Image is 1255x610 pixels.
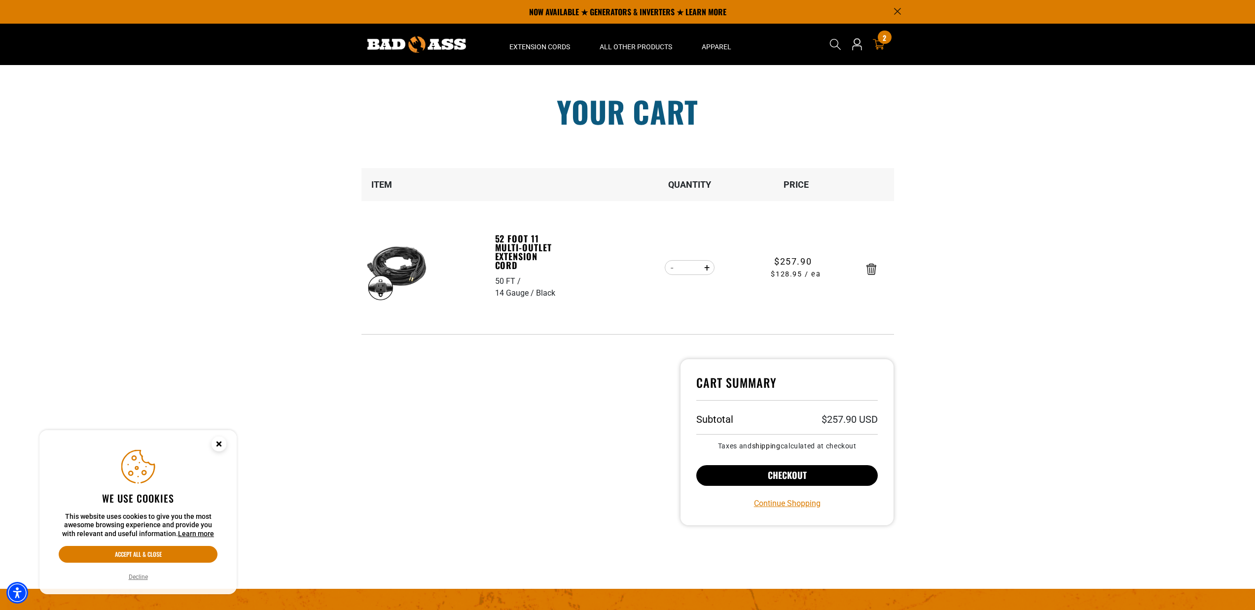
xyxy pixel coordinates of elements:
[59,512,217,539] p: This website uses cookies to give you the most awesome browsing experience and provide you with r...
[495,275,523,287] div: 50 FT
[687,24,746,65] summary: Apparel
[39,430,237,595] aside: Cookie Consent
[702,42,731,51] span: Apparel
[883,34,886,41] span: 2
[495,24,585,65] summary: Extension Cords
[536,287,555,299] div: Black
[696,414,733,424] h3: Subtotal
[367,36,466,53] img: Bad Ass Extension Cords
[696,442,878,449] small: Taxes and calculated at checkout
[201,430,237,461] button: Close this option
[509,42,570,51] span: Extension Cords
[680,259,699,276] input: Quantity for 52 Foot 11 Multi-Outlet Extension Cord
[600,42,672,51] span: All Other Products
[696,465,878,486] button: Checkout
[126,572,151,582] button: Decline
[774,255,812,268] span: $257.90
[827,36,843,52] summary: Search
[365,240,428,303] img: black
[361,168,495,201] th: Item
[354,97,901,126] h1: Your cart
[866,266,876,272] a: Remove 52 Foot 11 Multi-Outlet Extension Cord - 50 FT / 14 Gauge / Black
[636,168,743,201] th: Quantity
[495,234,563,270] a: 52 Foot 11 Multi-Outlet Extension Cord
[696,375,878,401] h4: Cart Summary
[743,168,849,201] th: Price
[754,498,821,509] a: Continue Shopping
[6,582,28,604] div: Accessibility Menu
[752,442,781,450] a: shipping
[495,287,536,299] div: 14 Gauge
[59,546,217,563] button: Accept all & close
[59,492,217,505] h2: We use cookies
[849,24,865,65] a: Open this option
[743,269,849,280] span: $128.95 / ea
[585,24,687,65] summary: All Other Products
[822,414,878,424] p: $257.90 USD
[178,530,214,538] a: This website uses cookies to give you the most awesome browsing experience and provide you with r...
